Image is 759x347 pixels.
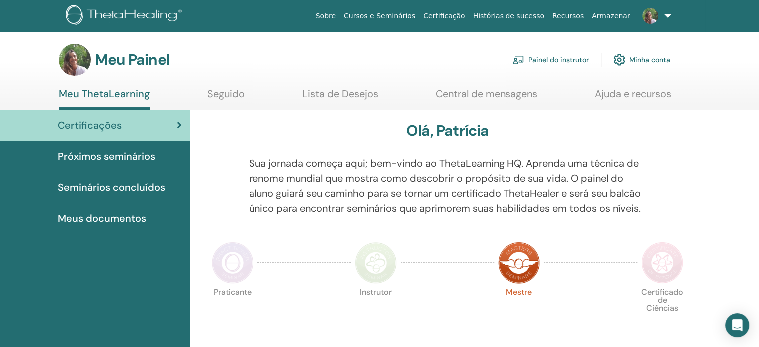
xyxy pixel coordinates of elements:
font: Meu ThetaLearning [59,87,150,100]
a: Ajuda e recursos [595,88,671,107]
a: Armazenar [588,7,634,25]
img: logo.png [66,5,185,27]
img: default.jpg [59,44,91,76]
font: Certificação [423,12,465,20]
font: Sobre [316,12,336,20]
font: Olá, Patrícia [406,121,489,140]
font: Armazenar [592,12,630,20]
font: Instrutor [360,287,392,297]
font: Mestre [506,287,532,297]
font: Painel do instrutor [528,56,589,65]
img: Certificado de Ciências [641,242,683,284]
img: cog.svg [613,51,625,68]
a: Cursos e Seminários [340,7,419,25]
img: Mestre [498,242,540,284]
font: Central de mensagens [436,87,537,100]
a: Central de mensagens [436,88,537,107]
font: Certificações [58,119,122,132]
img: default.jpg [642,8,658,24]
font: Meu Painel [95,50,170,69]
a: Meu ThetaLearning [59,88,150,110]
a: Certificação [419,7,469,25]
a: Lista de Desejos [302,88,378,107]
font: Próximos seminários [58,150,155,163]
img: chalkboard-teacher.svg [512,55,524,64]
font: Cursos e Seminários [344,12,415,20]
font: Ajuda e recursos [595,87,671,100]
a: Seguido [207,88,245,107]
div: Open Intercom Messenger [725,313,749,337]
font: Histórias de sucesso [473,12,544,20]
font: Seguido [207,87,245,100]
font: Meus documentos [58,212,146,225]
font: Seminários concluídos [58,181,165,194]
font: Lista de Desejos [302,87,378,100]
font: Recursos [552,12,584,20]
font: Sua jornada começa aqui; bem-vindo ao ThetaLearning HQ. Aprenda uma técnica de renome mundial que... [249,157,641,215]
a: Histórias de sucesso [469,7,548,25]
a: Minha conta [613,49,670,71]
font: Praticante [214,287,252,297]
font: Certificado de Ciências [641,287,683,313]
font: Minha conta [629,56,670,65]
a: Painel do instrutor [512,49,589,71]
img: Praticante [212,242,253,284]
img: Instrutor [355,242,397,284]
a: Recursos [548,7,588,25]
a: Sobre [312,7,340,25]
